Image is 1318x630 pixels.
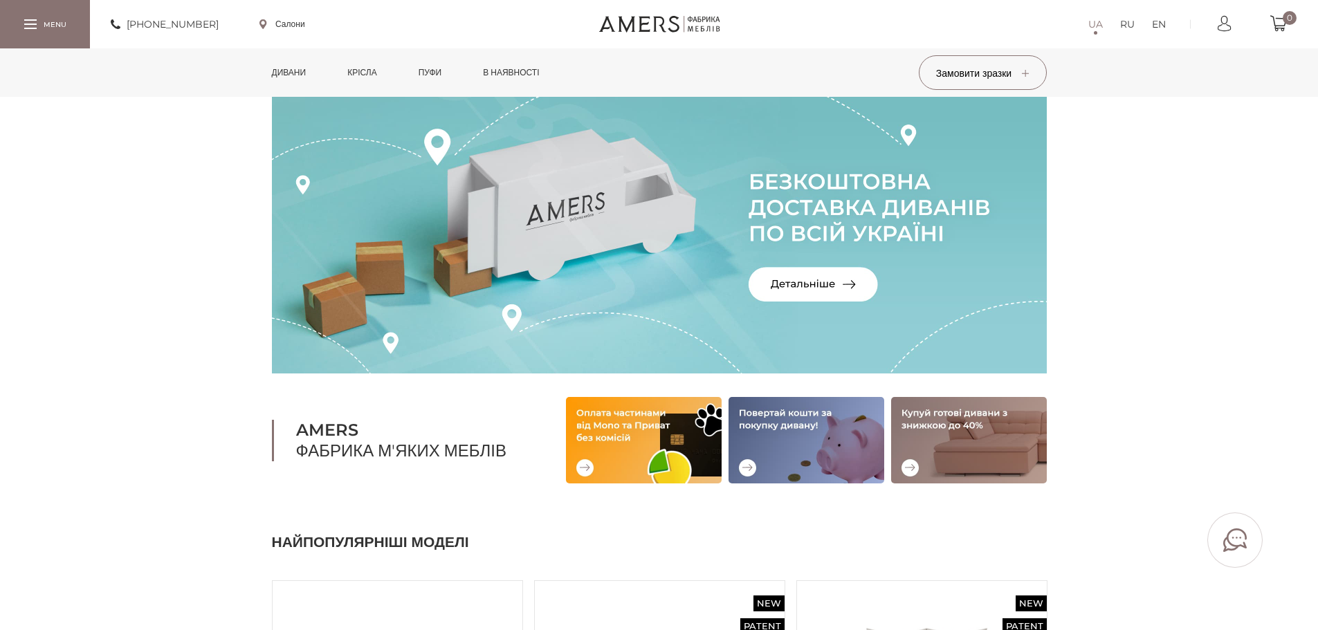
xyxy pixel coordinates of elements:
[919,55,1047,90] button: Замовити зразки
[262,48,317,97] a: Дивани
[1120,16,1135,33] a: RU
[259,18,305,30] a: Салони
[473,48,549,97] a: в наявності
[272,420,531,461] h1: Фабрика м'яких меблів
[936,67,1029,80] span: Замовити зразки
[296,420,531,441] b: AMERS
[753,595,785,611] span: New
[408,48,452,97] a: Пуфи
[1152,16,1166,33] a: EN
[337,48,387,97] a: Крісла
[729,397,884,483] img: Повертай кошти за покупку дивану
[891,397,1047,483] img: Купуй готові дивани зі знижкою до 40%
[1016,595,1047,611] span: New
[111,16,219,33] a: [PHONE_NUMBER]
[272,532,1047,553] h2: Найпопулярніші моделі
[1088,16,1103,33] a: UA
[566,397,722,483] img: Оплата частинами від Mono та Приват без комісій
[1283,11,1297,25] span: 0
